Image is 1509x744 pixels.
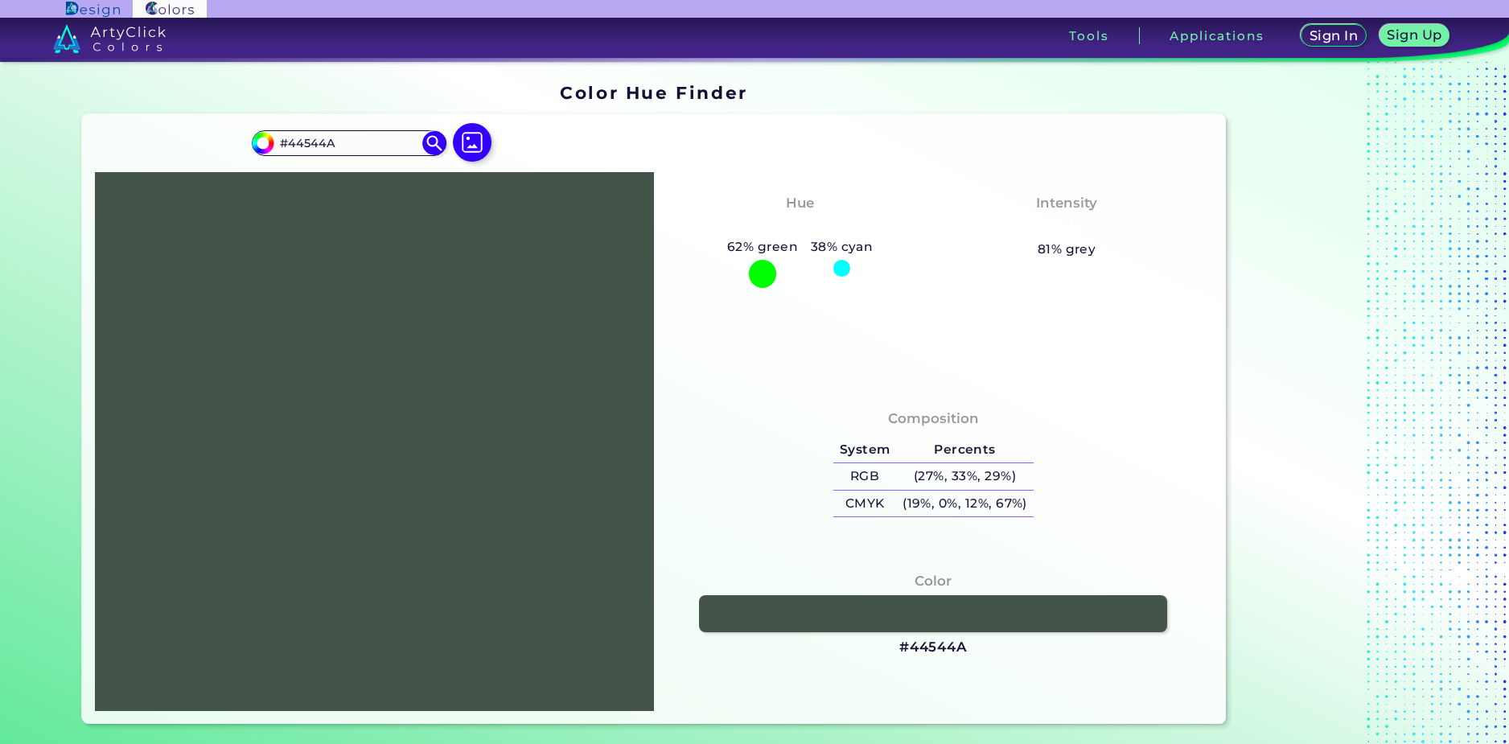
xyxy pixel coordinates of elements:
[1069,30,1108,42] h3: Tools
[896,437,1033,463] h5: Percents
[786,191,814,215] h4: Hue
[274,132,424,154] input: type color..
[1043,217,1089,236] h3: Pale
[1390,29,1440,41] h5: Sign Up
[560,80,747,105] h1: Color Hue Finder
[896,463,1033,490] h5: (27%, 33%, 29%)
[721,236,804,257] h5: 62% green
[1311,30,1355,42] h5: Sign In
[1036,191,1097,215] h4: Intensity
[1383,26,1446,46] a: Sign Up
[422,131,446,155] img: icon search
[896,491,1033,517] h5: (19%, 0%, 12%, 67%)
[833,491,896,517] h5: CMYK
[899,638,968,657] h3: #44544A
[915,569,952,593] h4: Color
[66,2,120,17] img: ArtyClick Design logo
[888,407,979,430] h4: Composition
[53,24,167,53] img: logo_artyclick_colors_white.svg
[833,437,896,463] h5: System
[742,217,858,236] h3: Tealish Green
[833,463,896,490] h5: RGB
[1038,239,1096,260] h5: 81% grey
[804,236,879,257] h5: 38% cyan
[1170,30,1264,42] h3: Applications
[1304,26,1363,46] a: Sign In
[453,123,491,162] img: icon picture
